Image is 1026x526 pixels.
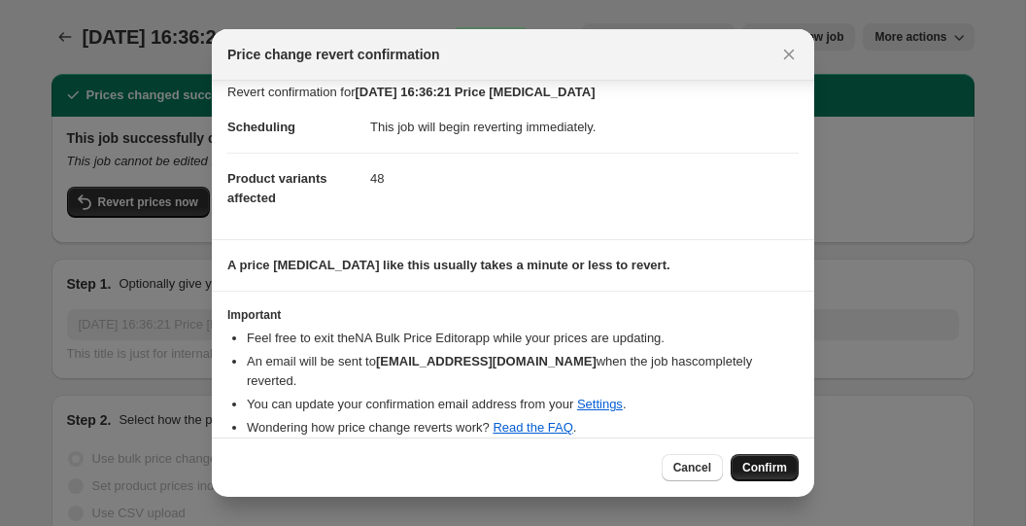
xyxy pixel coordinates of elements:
span: Scheduling [227,120,295,134]
a: Settings [577,397,623,411]
li: An email will be sent to when the job has completely reverted . [247,352,799,391]
button: Confirm [731,454,799,481]
dd: This job will begin reverting immediately. [370,102,799,153]
span: Price change revert confirmation [227,45,440,64]
b: [DATE] 16:36:21 Price [MEDICAL_DATA] [356,85,596,99]
span: Confirm [742,460,787,475]
li: You can update your confirmation email address from your . [247,395,799,414]
button: Cancel [662,454,723,481]
dd: 48 [370,153,799,204]
span: Cancel [673,460,711,475]
li: Feel free to exit the NA Bulk Price Editor app while your prices are updating. [247,329,799,348]
h3: Important [227,307,799,323]
a: Read the FAQ [493,420,572,435]
li: Wondering how price change reverts work? . [247,418,799,438]
b: A price [MEDICAL_DATA] like this usually takes a minute or less to revert. [227,258,670,272]
span: Product variants affected [227,171,327,205]
button: Close [775,41,803,68]
b: [EMAIL_ADDRESS][DOMAIN_NAME] [376,354,597,368]
p: Revert confirmation for [227,83,799,102]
